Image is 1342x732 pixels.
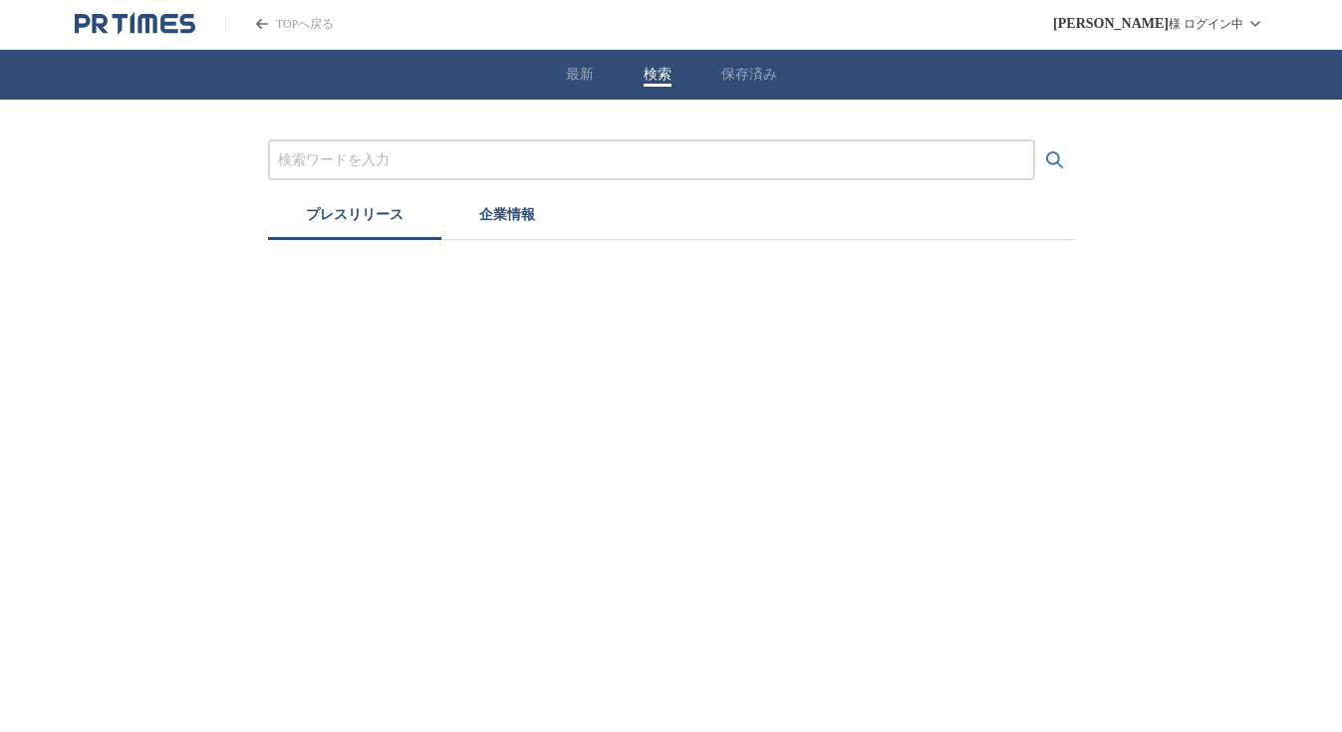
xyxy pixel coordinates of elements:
button: 検索する [1035,140,1075,180]
button: 企業情報 [441,196,573,240]
button: プレスリリース [268,196,441,240]
span: [PERSON_NAME] [1053,16,1169,32]
button: 保存済み [721,66,777,84]
button: 検索 [644,66,671,84]
button: 最新 [566,66,594,84]
a: PR TIMESのトップページはこちら [75,12,195,36]
a: PR TIMESのトップページはこちら [225,16,334,33]
input: プレスリリースおよび企業を検索する [278,149,1025,171]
